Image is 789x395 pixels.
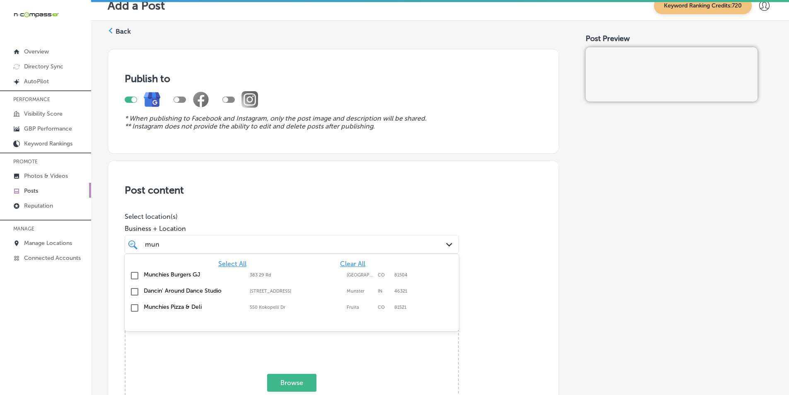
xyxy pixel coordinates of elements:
[24,172,68,179] p: Photos & Videos
[394,305,406,310] label: 81521
[24,48,49,55] p: Overview
[125,213,459,221] p: Select location(s)
[394,272,408,278] label: 81504
[116,27,131,36] label: Back
[24,187,38,194] p: Posts
[218,260,246,268] span: Select All
[24,125,72,132] p: GBP Performance
[144,303,241,310] label: Munchies Pizza & Deli
[24,63,63,70] p: Directory Sync
[24,254,81,262] p: Connected Accounts
[250,305,343,310] label: 550 Kokopelli Dr
[24,140,72,147] p: Keyword Rankings
[144,287,241,294] label: Dancin' Around Dance Studio
[347,288,374,294] label: Munster
[24,78,49,85] p: AutoPilot
[394,288,407,294] label: 46321
[347,272,374,278] label: GRAND JUNCTION
[24,240,72,247] p: Manage Locations
[340,260,365,268] span: Clear All
[347,305,374,310] label: Fruita
[125,184,542,196] h3: Post content
[250,272,343,278] label: 383 29 Rd
[125,114,427,122] i: * When publishing to Facebook and Instagram, only the post image and description will be shared.
[24,202,53,209] p: Reputation
[250,288,343,294] label: 312 Ridge Road
[125,73,542,85] h3: Publish to
[144,271,241,278] label: Munchies Burgers GJ
[125,122,375,130] i: ** Instagram does not provide the ability to edit and delete posts after publishing.
[378,272,390,278] label: CO
[24,110,63,117] p: Visibility Score
[267,374,316,392] span: Browse
[378,288,390,294] label: IN
[13,11,59,19] img: 660ab0bf-5cc7-4cb8-ba1c-48b5ae0f18e60NCTV_CLogo_TV_Black_-500x88.png
[378,305,390,310] label: CO
[586,34,772,43] div: Post Preview
[125,225,459,233] span: Business + Location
